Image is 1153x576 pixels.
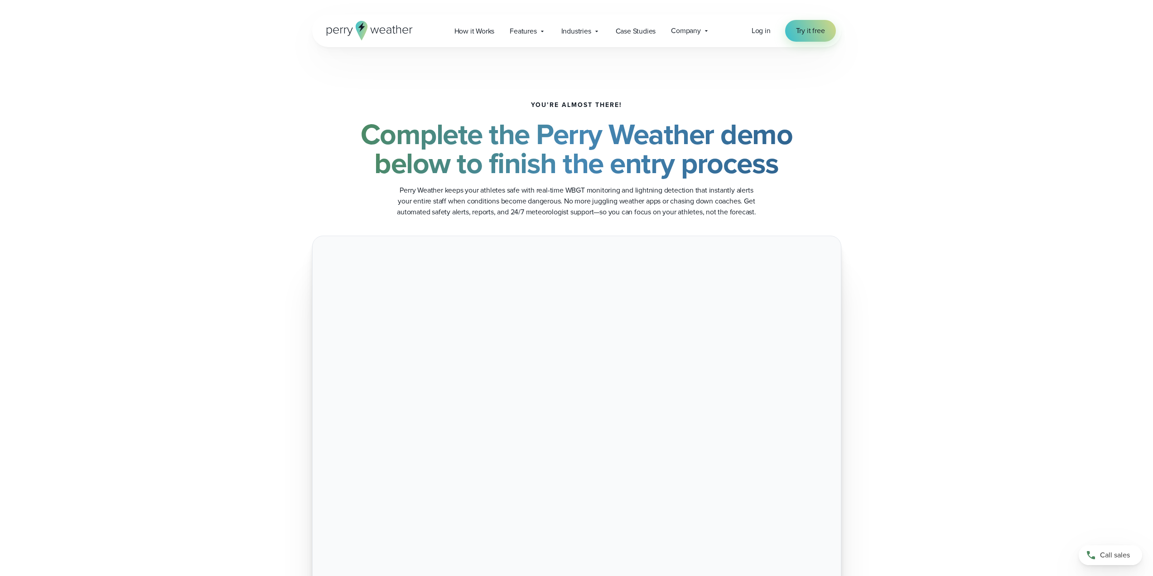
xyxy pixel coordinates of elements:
[361,113,793,184] strong: Complete the Perry Weather demo below to finish the entry process
[785,20,836,42] a: Try it free
[608,22,664,40] a: Case Studies
[796,25,825,36] span: Try it free
[447,22,502,40] a: How it Works
[561,26,591,37] span: Industries
[671,25,701,36] span: Company
[616,26,656,37] span: Case Studies
[510,26,536,37] span: Features
[752,25,771,36] a: Log in
[531,102,622,109] h5: You’re almost there!
[396,185,758,218] p: Perry Weather keeps your athletes safe with real-time WBGT monitoring and lightning detection tha...
[1079,545,1142,565] a: Call sales
[454,26,495,37] span: How it Works
[1100,550,1130,561] span: Call sales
